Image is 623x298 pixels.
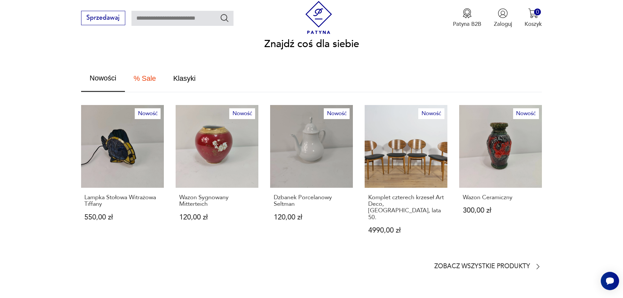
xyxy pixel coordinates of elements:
iframe: Smartsupp widget button [601,272,619,290]
a: NowośćWazon Sygnowany MitterteichWazon Sygnowany Mitterteich120,00 zł [176,105,258,249]
a: NowośćWazon CeramicznyWazon Ceramiczny300,00 zł [459,105,542,249]
p: Komplet czterech krzeseł Art Deco, [GEOGRAPHIC_DATA], lata 50. [368,194,444,221]
p: Zaloguj [494,20,512,28]
p: 300,00 zł [463,207,539,214]
p: Lampka Stołowa Witrażowa Tiffany [84,194,160,208]
a: Ikona medaluPatyna B2B [453,8,481,28]
h2: Znajdź coś dla siebie [264,39,359,49]
button: Szukaj [220,13,229,23]
button: Zaloguj [494,8,512,28]
p: Patyna B2B [453,20,481,28]
p: 120,00 zł [274,214,350,221]
img: Ikona medalu [462,8,472,18]
span: Nowości [90,75,116,82]
button: 0Koszyk [525,8,542,28]
button: Patyna B2B [453,8,481,28]
div: 0 [534,9,541,15]
p: Wazon Sygnowany Mitterteich [179,194,255,208]
span: Klasyki [173,75,196,82]
img: Ikona koszyka [528,8,538,18]
p: Koszyk [525,20,542,28]
button: Sprzedawaj [81,11,125,25]
img: Patyna - sklep z meblami i dekoracjami vintage [302,1,335,34]
a: Zobacz wszystkie produkty [434,263,542,271]
a: NowośćLampka Stołowa Witrażowa TiffanyLampka Stołowa Witrażowa Tiffany550,00 zł [81,105,164,249]
a: NowośćKomplet czterech krzeseł Art Deco, Wielka Brytania, lata 50.Komplet czterech krzeseł Art De... [365,105,447,249]
img: Ikonka użytkownika [498,8,508,18]
p: 120,00 zł [179,214,255,221]
a: NowośćDzbanek Porcelanowy SeltmanDzbanek Porcelanowy Seltman120,00 zł [270,105,353,249]
p: Wazon Ceramiczny [463,194,539,201]
span: % Sale [133,75,156,82]
p: Dzbanek Porcelanowy Seltman [274,194,350,208]
p: Zobacz wszystkie produkty [434,264,530,269]
a: Sprzedawaj [81,16,125,21]
p: 550,00 zł [84,214,160,221]
p: 4990,00 zł [368,227,444,234]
